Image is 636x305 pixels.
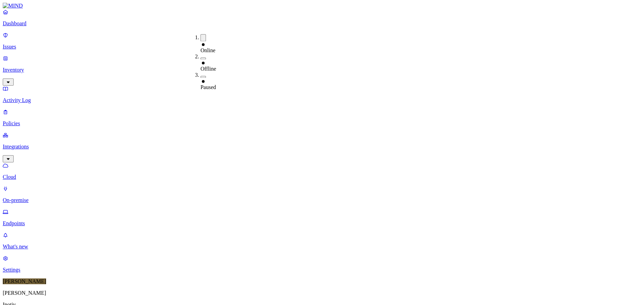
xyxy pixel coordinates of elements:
img: MIND [3,3,23,9]
p: Integrations [3,144,633,150]
a: MIND [3,3,633,9]
a: Endpoints [3,209,633,227]
a: Policies [3,109,633,127]
p: Policies [3,120,633,127]
p: [PERSON_NAME] [3,290,633,296]
span: [PERSON_NAME] [3,278,46,284]
a: Activity Log [3,86,633,103]
p: Endpoints [3,220,633,227]
p: Activity Log [3,97,633,103]
p: Cloud [3,174,633,180]
a: What's new [3,232,633,250]
p: Dashboard [3,20,633,27]
a: Issues [3,32,633,50]
p: Settings [3,267,633,273]
p: What's new [3,244,633,250]
p: Issues [3,44,633,50]
p: On-premise [3,197,633,203]
a: Cloud [3,162,633,180]
a: Settings [3,255,633,273]
a: Inventory [3,55,633,85]
p: Inventory [3,67,633,73]
a: On-premise [3,186,633,203]
a: Dashboard [3,9,633,27]
a: Integrations [3,132,633,161]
